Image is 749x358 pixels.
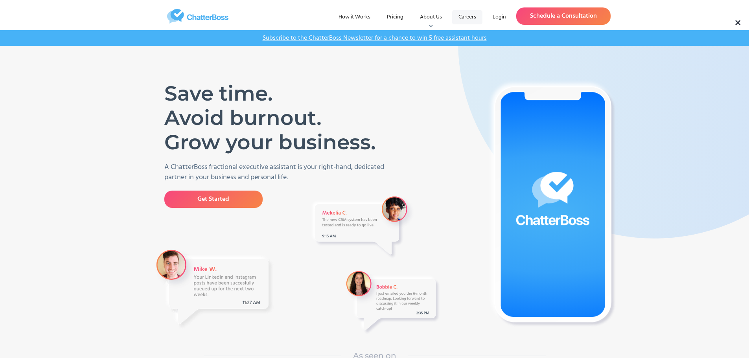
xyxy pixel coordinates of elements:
a: Subscribe to the ChatterBoss Newsletter for a chance to win 5 free assistant hours [259,34,491,42]
div: About Us [420,13,442,21]
img: A message from VA Mike [155,248,274,330]
p: A ChatterBoss fractional executive assistant is your right-hand, dedicated partner in your busine... [164,162,394,183]
a: Login [486,10,512,24]
img: A Message from VA Mekelia [309,193,417,261]
a: How it Works [332,10,377,24]
a: Schedule a Consultation [516,7,611,25]
h1: Save time. Avoid burnout. Grow your business. [164,81,383,154]
a: home [139,9,257,24]
img: A Message from a VA Bobbie [343,268,442,336]
a: Get Started [164,191,263,208]
a: Pricing [381,10,410,24]
a: Careers [452,10,482,24]
div: About Us [414,10,448,24]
